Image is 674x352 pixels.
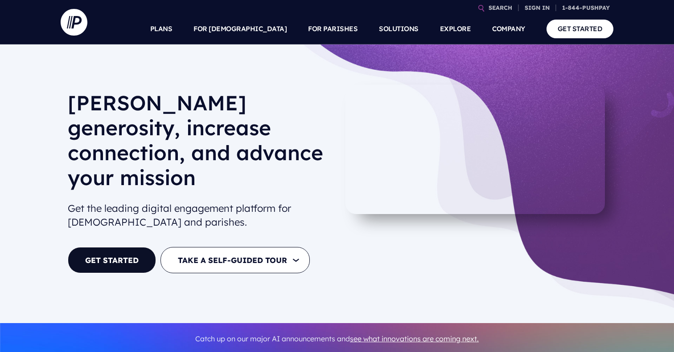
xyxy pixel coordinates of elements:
[547,20,614,38] a: GET STARTED
[160,247,310,273] button: TAKE A SELF-GUIDED TOUR
[68,198,330,233] h2: Get the leading digital engagement platform for [DEMOGRAPHIC_DATA] and parishes.
[492,13,525,45] a: COMPANY
[440,13,471,45] a: EXPLORE
[68,90,330,197] h1: [PERSON_NAME] generosity, increase connection, and advance your mission
[308,13,358,45] a: FOR PARISHES
[150,13,173,45] a: PLANS
[350,334,479,343] a: see what innovations are coming next.
[193,13,287,45] a: FOR [DEMOGRAPHIC_DATA]
[379,13,419,45] a: SOLUTIONS
[68,247,156,273] a: GET STARTED
[68,329,606,349] p: Catch up on our major AI announcements and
